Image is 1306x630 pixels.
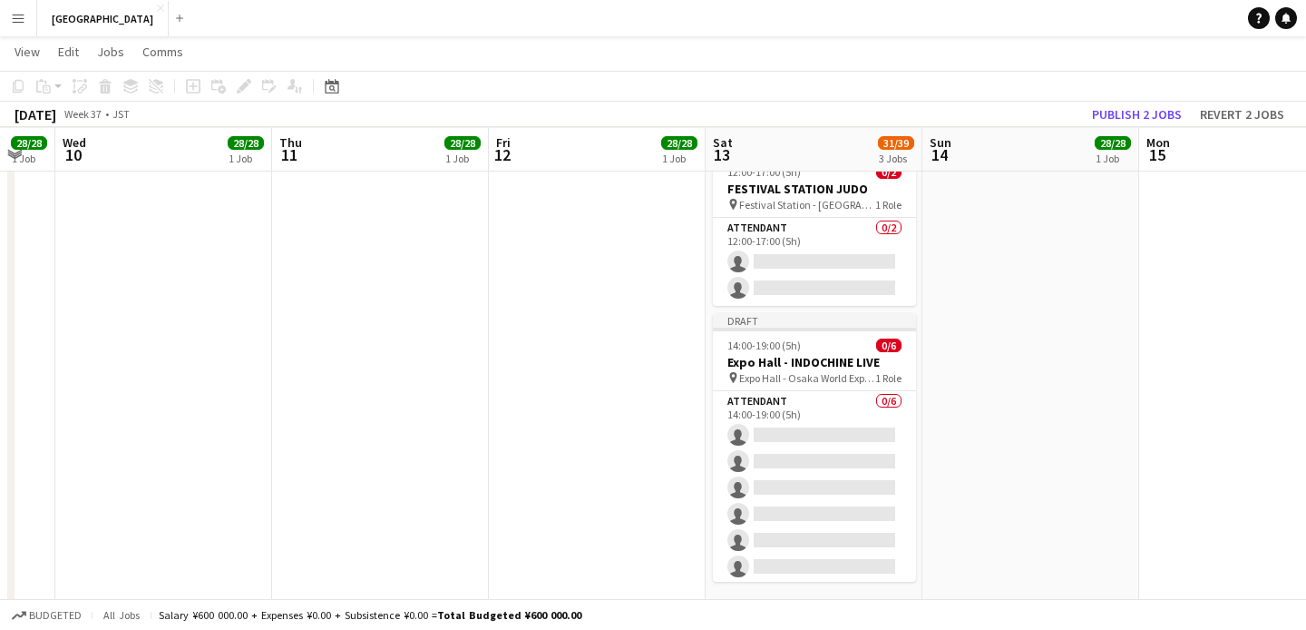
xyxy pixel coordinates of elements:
[445,152,480,165] div: 1 Job
[710,144,733,165] span: 13
[1096,152,1130,165] div: 1 Job
[15,105,56,123] div: [DATE]
[15,44,40,60] span: View
[727,339,801,352] span: 14:00-19:00 (5h)
[29,609,82,622] span: Budgeted
[927,144,951,165] span: 14
[37,1,169,36] button: [GEOGRAPHIC_DATA]
[662,152,697,165] div: 1 Job
[930,134,951,151] span: Sun
[713,140,916,306] app-job-card: Draft12:00-17:00 (5h)0/2FESTIVAL STATION JUDO Festival Station - [GEOGRAPHIC_DATA] World Expo 202...
[727,165,801,179] span: 12:00-17:00 (5h)
[1144,144,1170,165] span: 15
[713,313,916,582] app-job-card: Draft14:00-19:00 (5h)0/6Expo Hall - INDOCHINE LIVE Expo Hall - Osaka World Expo 20251 RoleATTENDA...
[100,608,143,622] span: All jobs
[97,44,124,60] span: Jobs
[713,391,916,585] app-card-role: ATTENDANT0/614:00-19:00 (5h)
[875,198,902,212] span: 1 Role
[279,134,302,151] span: Thu
[1095,136,1131,150] span: 28/28
[437,608,581,622] span: Total Budgeted ¥600 000.00
[1146,134,1170,151] span: Mon
[876,339,902,352] span: 0/6
[496,134,511,151] span: Fri
[713,354,916,370] h3: Expo Hall - INDOCHINE LIVE
[444,136,481,150] span: 28/28
[58,44,79,60] span: Edit
[739,371,875,385] span: Expo Hall - Osaka World Expo 2025
[63,134,86,151] span: Wed
[60,107,105,121] span: Week 37
[713,218,916,306] app-card-role: ATTENDANT0/212:00-17:00 (5h)
[229,152,263,165] div: 1 Job
[713,181,916,197] h3: FESTIVAL STATION JUDO
[713,134,733,151] span: Sat
[875,371,902,385] span: 1 Role
[493,144,511,165] span: 12
[60,144,86,165] span: 10
[12,152,46,165] div: 1 Job
[876,165,902,179] span: 0/2
[878,136,914,150] span: 31/39
[7,40,47,64] a: View
[1085,103,1189,126] button: Publish 2 jobs
[135,40,190,64] a: Comms
[1193,103,1291,126] button: Revert 2 jobs
[713,313,916,328] div: Draft
[661,136,697,150] span: 28/28
[11,136,47,150] span: 28/28
[159,608,581,622] div: Salary ¥600 000.00 + Expenses ¥0.00 + Subsistence ¥0.00 =
[142,44,183,60] span: Comms
[228,136,264,150] span: 28/28
[90,40,132,64] a: Jobs
[112,107,130,121] div: JST
[879,152,913,165] div: 3 Jobs
[51,40,86,64] a: Edit
[9,605,84,625] button: Budgeted
[739,198,875,212] span: Festival Station - [GEOGRAPHIC_DATA] World Expo 2025
[277,144,302,165] span: 11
